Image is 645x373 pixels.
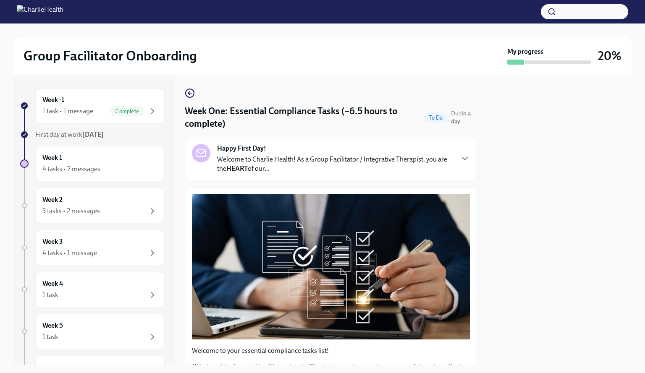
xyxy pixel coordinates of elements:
div: 1 task [42,290,58,300]
h6: Week 2 [42,195,63,204]
span: First day at work [35,130,104,138]
h4: Week One: Essential Compliance Tasks (~6.5 hours to complete) [185,105,420,130]
button: Zoom image [192,194,470,339]
h6: Week 1 [42,153,62,162]
h6: Week 3 [42,237,63,246]
span: To Do [424,115,448,121]
a: Week 14 tasks • 2 messages [20,146,165,181]
div: 3 tasks • 2 messages [42,206,100,216]
p: Welcome to Charlie Health! As a Group Facilitator / Integrative Therapist, you are the of our... [217,155,453,173]
a: Week -11 task • 1 messageComplete [20,88,165,123]
div: 1 task [42,332,58,342]
a: Week 34 tasks • 1 message [20,230,165,265]
strong: My progress [507,47,543,56]
span: Complete [110,108,144,115]
strong: HEART [226,164,248,172]
h6: Week 5 [42,321,63,330]
h6: Week 6 [42,363,63,372]
h6: Week -1 [42,95,64,104]
strong: in a day [451,110,471,125]
span: Due [451,110,471,125]
h6: Week 4 [42,279,63,288]
a: Week 41 task [20,272,165,307]
a: Week 23 tasks • 2 messages [20,188,165,223]
div: 4 tasks • 2 messages [42,164,100,174]
strong: [DATE] [82,130,104,138]
div: 1 task • 1 message [42,107,93,116]
p: Welcome to your essential compliance tasks list! [192,346,470,355]
span: September 9th, 2025 09:00 [451,110,477,125]
h2: Group Facilitator Onboarding [24,47,197,64]
img: CharlieHealth [17,5,63,18]
strong: Happy First Day! [217,144,266,153]
h3: 20% [598,48,621,63]
a: First day at work[DATE] [20,130,165,139]
div: 4 tasks • 1 message [42,248,97,258]
a: Week 51 task [20,314,165,349]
